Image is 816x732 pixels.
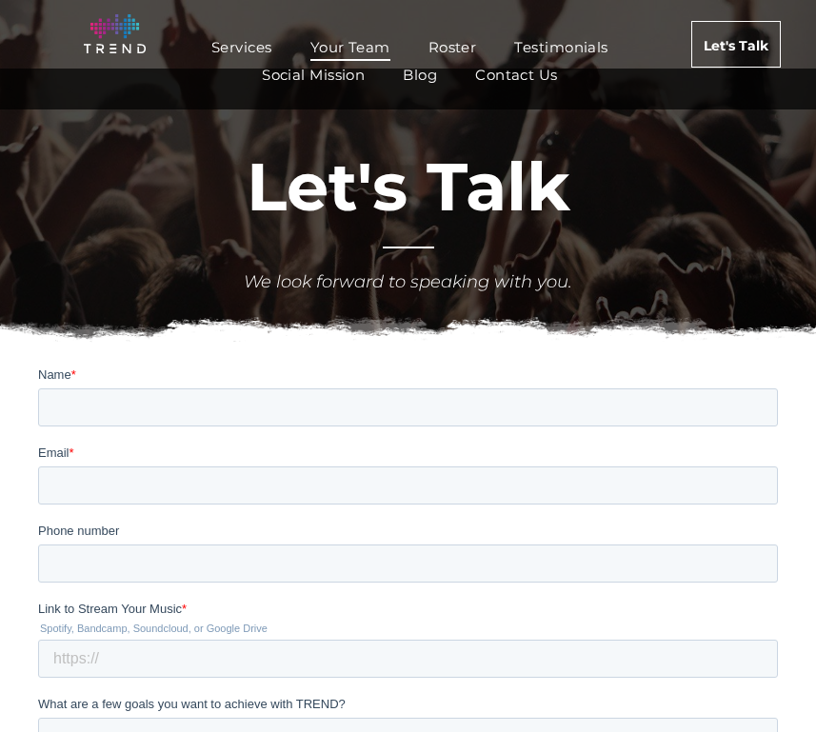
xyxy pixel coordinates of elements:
[495,33,627,61] a: Testimonials
[84,14,147,53] img: logo
[291,33,409,61] a: Your Team
[128,269,689,295] div: We look forward to speaking with you.
[247,146,570,228] span: Let's Talk
[310,33,390,61] span: Your Team
[243,61,384,89] a: Social Mission
[384,61,456,89] a: Blog
[721,641,816,732] iframe: Chat Widget
[409,33,496,61] a: Roster
[704,22,768,69] span: Let's Talk
[192,33,291,61] a: Services
[691,21,781,68] a: Let's Talk
[456,61,577,89] a: Contact Us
